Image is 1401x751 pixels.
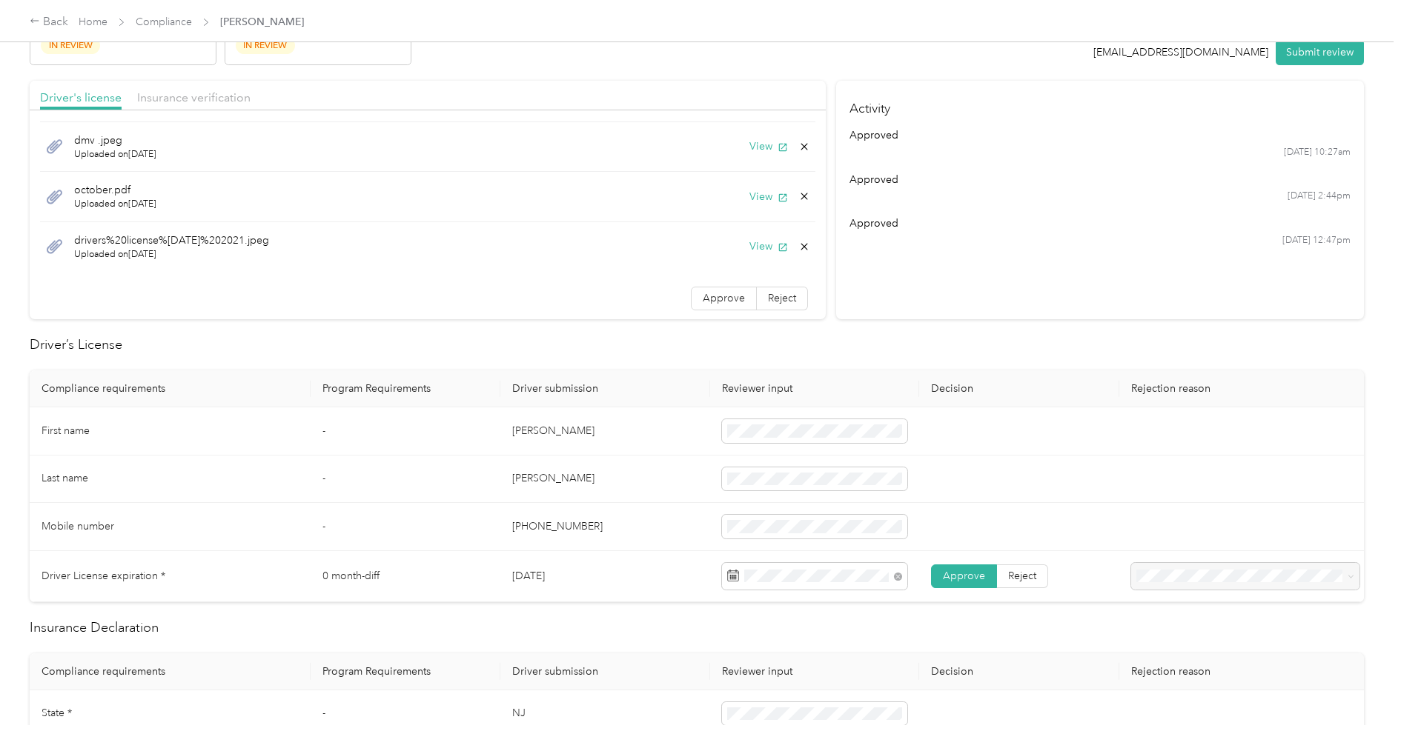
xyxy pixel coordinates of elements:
[710,370,919,407] th: Reviewer input
[943,570,985,582] span: Approve
[311,370,501,407] th: Program Requirements
[1093,44,1268,60] div: [EMAIL_ADDRESS][DOMAIN_NAME]
[703,292,745,304] span: Approve
[500,653,709,690] th: Driver submission
[311,690,501,738] td: -
[500,407,709,455] td: [PERSON_NAME]
[42,424,90,437] span: First name
[500,690,709,738] td: NJ
[849,172,1351,187] div: approved
[30,335,1364,355] h2: Driver’s License
[30,503,311,551] td: Mobile number
[74,248,269,261] span: Uploaded on [DATE]
[311,503,501,551] td: -
[74,198,156,211] span: Uploaded on [DATE]
[30,653,311,690] th: Compliance requirements
[919,653,1119,690] th: Decision
[500,551,709,602] td: [DATE]
[30,551,311,602] td: Driver License expiration *
[311,407,501,455] td: -
[849,127,1351,143] div: approved
[30,13,68,31] div: Back
[74,148,156,161] span: Uploaded on [DATE]
[42,570,165,582] span: Driver License expiration *
[40,90,122,104] span: Driver's license
[41,37,100,54] span: In Review
[500,455,709,504] td: [PERSON_NAME]
[30,618,1364,638] h2: Insurance Declaration
[137,90,251,104] span: Insurance verification
[1008,570,1036,582] span: Reject
[749,138,788,154] button: View
[500,370,709,407] th: Driver submission
[768,292,796,304] span: Reject
[1318,668,1401,751] iframe: Everlance-gr Chat Button Frame
[74,233,269,248] span: drivers%20license%[DATE]%202021.jpeg
[236,37,295,54] span: In Review
[42,472,88,484] span: Last name
[311,653,501,690] th: Program Requirements
[1119,653,1371,690] th: Rejection reason
[1276,39,1364,65] button: Submit review
[1119,370,1371,407] th: Rejection reason
[849,216,1351,231] div: approved
[30,370,311,407] th: Compliance requirements
[311,455,501,504] td: -
[836,81,1364,127] h4: Activity
[500,503,709,551] td: [PHONE_NUMBER]
[1282,234,1351,247] time: [DATE] 12:47pm
[74,133,156,148] span: dmv .jpeg
[30,407,311,455] td: First name
[42,520,114,533] span: Mobile number
[1288,190,1351,203] time: [DATE] 2:44pm
[749,238,788,254] button: View
[79,16,107,28] a: Home
[749,189,788,204] button: View
[311,551,501,602] td: 0 month-diff
[1284,146,1351,159] time: [DATE] 10:27am
[136,16,192,28] a: Compliance
[42,707,72,719] span: State *
[30,455,311,504] td: Last name
[919,370,1119,407] th: Decision
[220,14,304,30] span: [PERSON_NAME]
[710,653,919,690] th: Reviewer input
[74,182,156,198] span: october.pdf
[30,690,311,738] td: State *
